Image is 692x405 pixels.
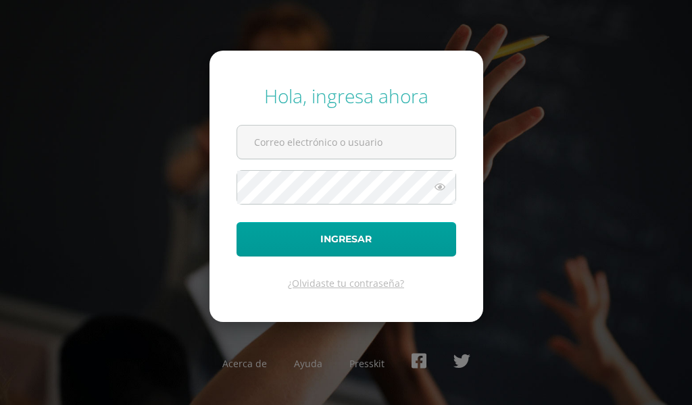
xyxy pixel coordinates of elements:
[349,357,385,370] a: Presskit
[237,83,456,109] div: Hola, ingresa ahora
[222,357,267,370] a: Acerca de
[237,126,455,159] input: Correo electrónico o usuario
[294,357,322,370] a: Ayuda
[288,277,404,290] a: ¿Olvidaste tu contraseña?
[237,222,456,256] button: Ingresar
